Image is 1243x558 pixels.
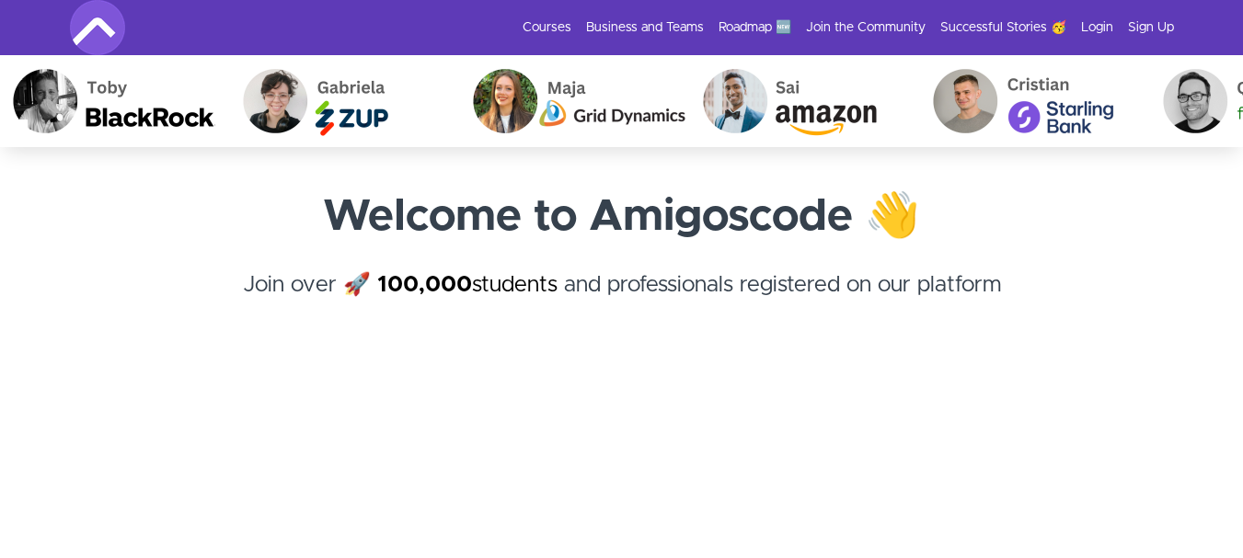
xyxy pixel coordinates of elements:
[940,18,1066,37] a: Successful Stories 🥳
[586,18,704,37] a: Business and Teams
[523,18,571,37] a: Courses
[377,274,558,296] a: 100,000students
[719,18,791,37] a: Roadmap 🆕
[70,268,1174,335] h4: Join over 🚀 and professionals registered on our platform
[920,55,1150,147] img: Cristian
[1128,18,1174,37] a: Sign Up
[1081,18,1113,37] a: Login
[230,55,460,147] img: Gabriela
[460,55,690,147] img: Maja
[806,18,926,37] a: Join the Community
[323,195,920,239] strong: Welcome to Amigoscode 👋
[377,274,472,296] strong: 100,000
[690,55,920,147] img: Sai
